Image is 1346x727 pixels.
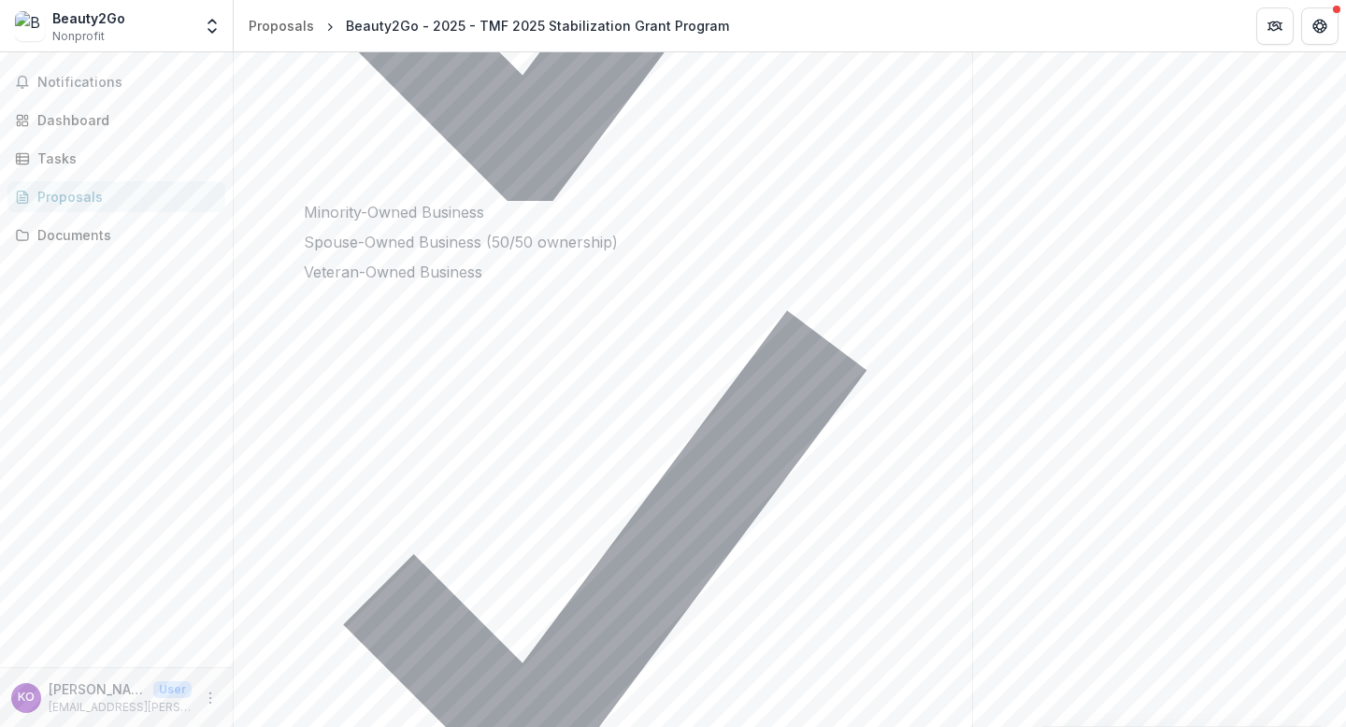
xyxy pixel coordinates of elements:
[199,687,222,709] button: More
[249,16,314,36] div: Proposals
[52,28,105,45] span: Nonprofit
[241,12,322,39] a: Proposals
[241,12,737,39] nav: breadcrumb
[49,699,192,716] p: [EMAIL_ADDRESS][PERSON_NAME][DOMAIN_NAME]
[37,149,210,168] div: Tasks
[346,16,729,36] div: Beauty2Go - 2025 - TMF 2025 Stabilization Grant Program
[7,143,225,174] a: Tasks
[37,110,210,130] div: Dashboard
[199,7,225,45] button: Open entity switcher
[304,203,484,221] span: Minority-Owned Business
[304,263,482,281] span: Veteran-Owned Business
[1256,7,1294,45] button: Partners
[153,681,192,698] p: User
[1301,7,1339,45] button: Get Help
[37,225,210,245] div: Documents
[37,187,210,207] div: Proposals
[18,691,35,704] div: Ky O’Brien
[7,181,225,212] a: Proposals
[7,105,225,135] a: Dashboard
[37,75,218,91] span: Notifications
[15,11,45,41] img: Beauty2Go
[7,67,225,97] button: Notifications
[7,220,225,250] a: Documents
[52,8,125,28] div: Beauty2Go
[304,233,618,251] span: Spouse-Owned Business (50/50 ownership)
[49,679,146,699] p: [PERSON_NAME]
